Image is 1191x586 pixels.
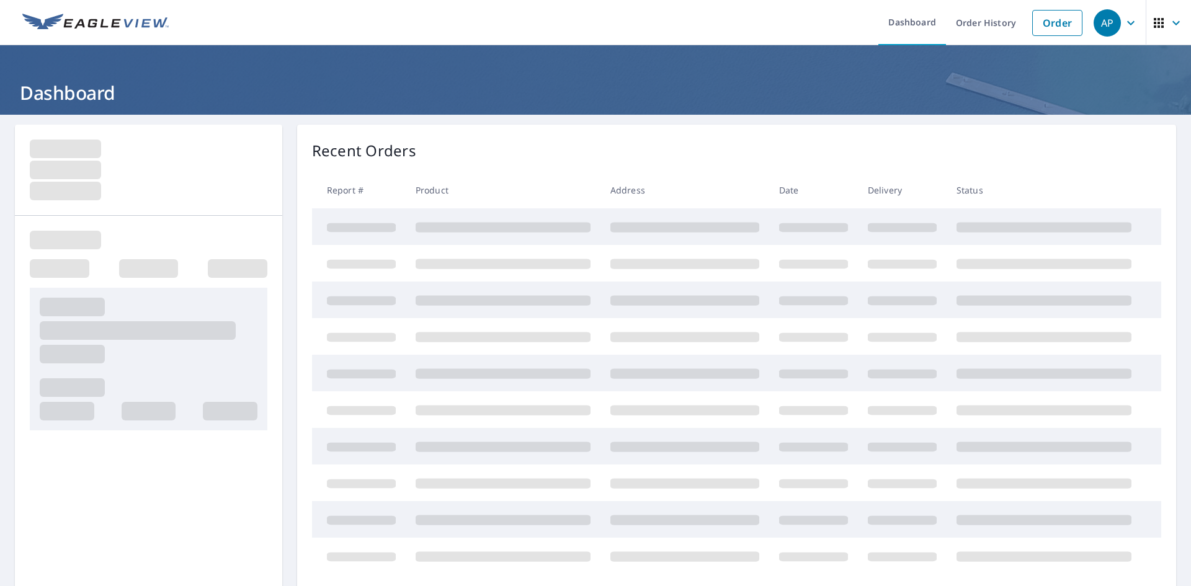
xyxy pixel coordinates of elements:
th: Date [769,172,858,208]
h1: Dashboard [15,80,1176,105]
th: Delivery [858,172,947,208]
p: Recent Orders [312,140,416,162]
th: Product [406,172,600,208]
img: EV Logo [22,14,169,32]
div: AP [1094,9,1121,37]
th: Status [947,172,1141,208]
th: Report # [312,172,406,208]
th: Address [600,172,769,208]
a: Order [1032,10,1082,36]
